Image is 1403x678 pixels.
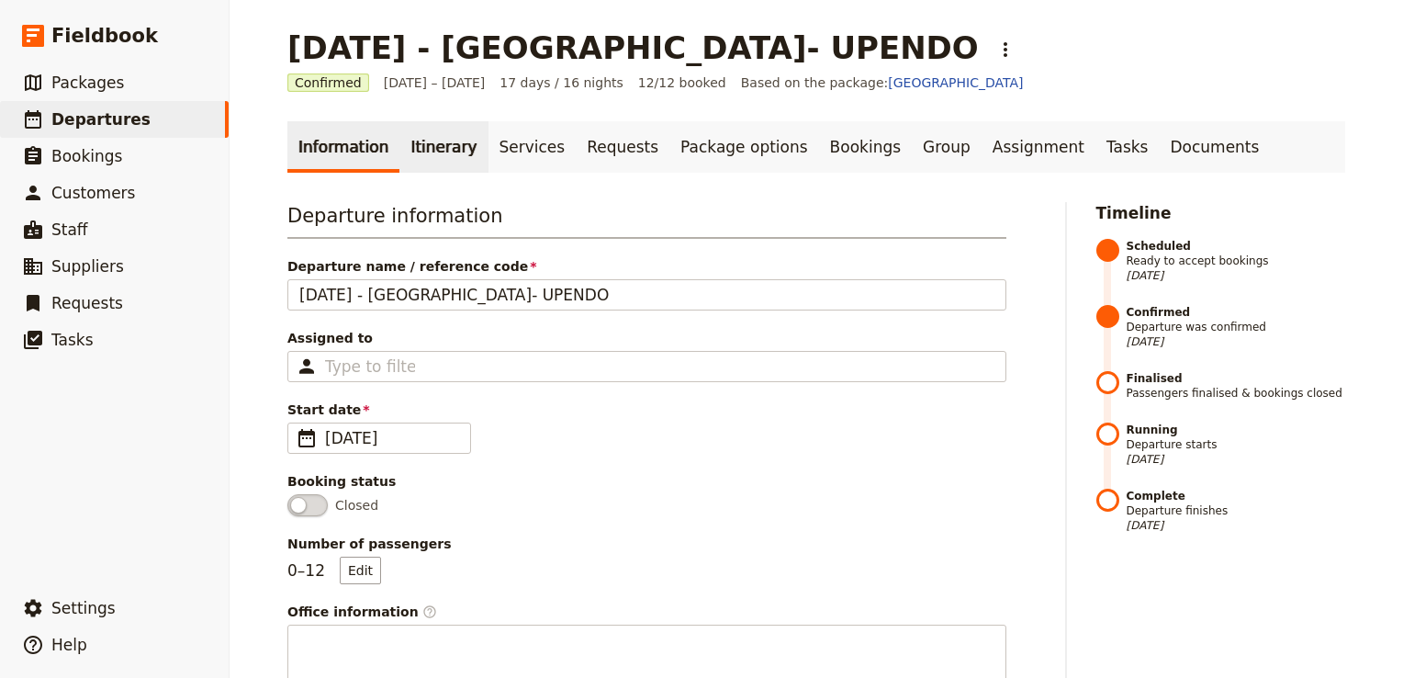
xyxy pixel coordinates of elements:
div: Booking status [287,472,1006,491]
button: Actions [990,34,1021,65]
a: [GEOGRAPHIC_DATA] [888,75,1023,90]
span: ​ [296,427,318,449]
strong: Confirmed [1127,305,1346,320]
span: 12/12 booked [638,73,726,92]
span: Bookings [51,147,122,165]
h1: [DATE] - [GEOGRAPHIC_DATA]- UPENDO [287,29,979,66]
span: Office information [287,603,1006,621]
span: Packages [51,73,124,92]
a: Bookings [819,121,912,173]
span: Fieldbook [51,22,158,50]
span: Staff [51,220,88,239]
input: Departure name / reference code [287,279,1006,311]
strong: Finalised [1127,371,1346,386]
h3: Departure information [287,202,1006,239]
a: Requests [576,121,669,173]
span: Departure was confirmed [1127,305,1346,349]
span: Departures [51,110,151,129]
span: ​ [422,605,437,619]
span: Based on the package: [741,73,1024,92]
a: Documents [1159,121,1270,173]
a: Package options [669,121,818,173]
button: Number of passengers0–12 [340,557,381,584]
strong: Running [1127,423,1346,437]
strong: Complete [1127,489,1346,503]
p: 0 – 12 [287,557,381,584]
span: [DATE] [1127,452,1346,467]
a: Group [912,121,982,173]
span: Departure finishes [1127,489,1346,533]
strong: Scheduled [1127,239,1346,254]
span: [DATE] [1127,334,1346,349]
span: Confirmed [287,73,369,92]
a: Information [287,121,399,173]
span: [DATE] [325,427,459,449]
span: Requests [51,294,123,312]
span: Help [51,636,87,654]
span: [DATE] [1127,518,1346,533]
span: 17 days / 16 nights [499,73,623,92]
a: Assignment [982,121,1095,173]
span: Settings [51,599,116,617]
span: Closed [335,496,378,514]
span: Customers [51,184,135,202]
span: Suppliers [51,257,124,276]
span: Passengers finalised & bookings closed [1127,371,1346,401]
span: Departure name / reference code [287,257,1006,276]
a: Tasks [1095,121,1160,173]
span: Departure starts [1127,423,1346,467]
span: [DATE] – [DATE] [384,73,486,92]
span: Tasks [51,331,94,349]
span: Number of passengers [287,535,1006,553]
span: Start date [287,401,1006,419]
span: Assigned to [287,329,1006,347]
h2: Timeline [1096,202,1346,224]
a: Itinerary [399,121,488,173]
span: Ready to accept bookings [1127,239,1346,283]
input: Assigned to [325,356,415,378]
a: Services [488,121,577,173]
span: [DATE] [1127,268,1346,283]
